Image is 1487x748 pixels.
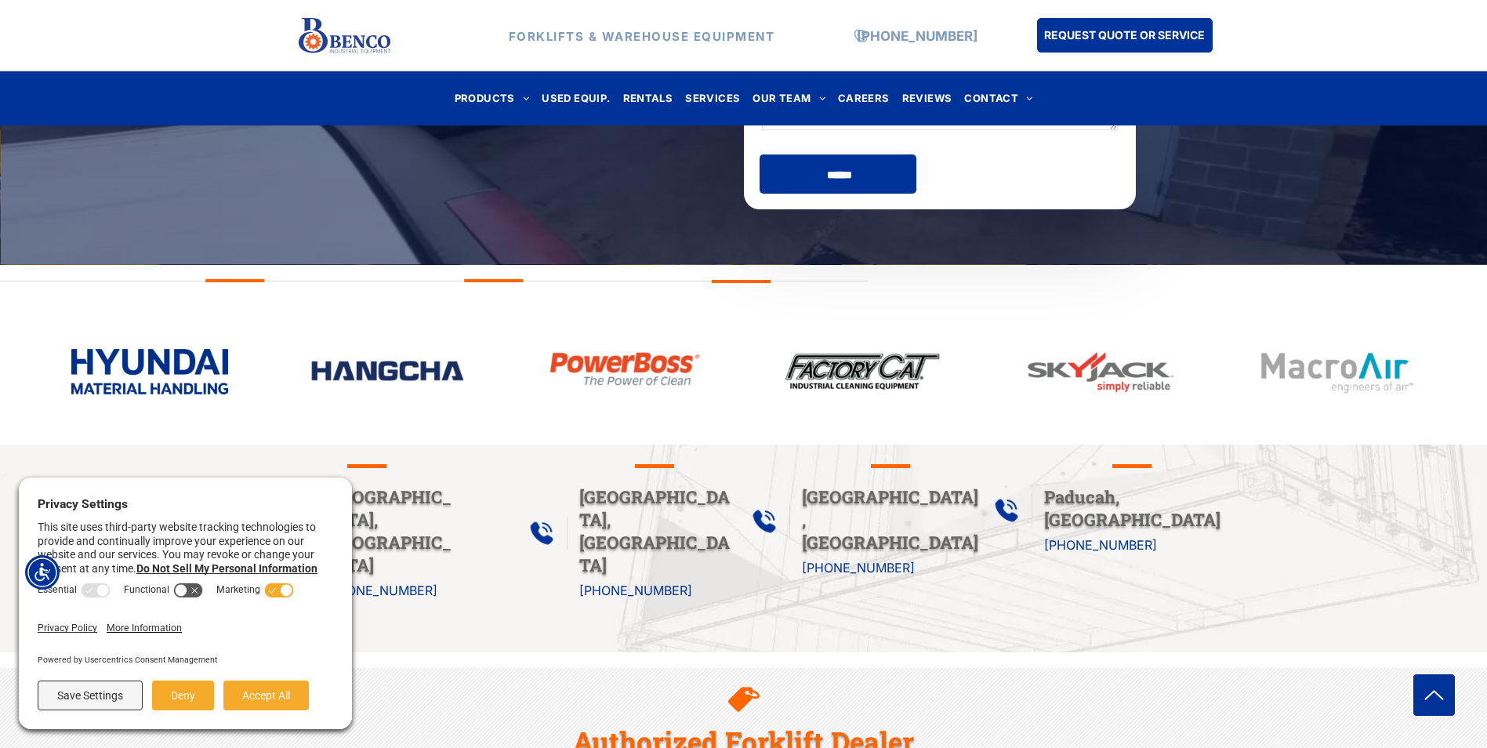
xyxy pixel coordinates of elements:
strong: FORKLIFTS & WAREHOUSE EQUIPMENT [509,28,775,43]
a: [PHONE_NUMBER] [1044,537,1157,553]
a: CAREERS [832,88,896,109]
a: CONTACT [958,88,1039,109]
img: bencoindustrial [71,349,228,394]
img: bencoindustrial [1021,347,1178,397]
a: REVIEWS [896,88,959,109]
span: [GEOGRAPHIC_DATA], [GEOGRAPHIC_DATA] [802,485,978,554]
img: bencoindustrial [1259,347,1416,398]
img: bencoindustrial [309,358,466,383]
a: RENTALS [617,88,680,109]
a: [PHONE_NUMBER] [325,583,437,598]
span: [GEOGRAPHIC_DATA], [GEOGRAPHIC_DATA] [579,485,730,576]
a: SERVICES [679,88,746,109]
img: bencoindustrial [546,347,703,391]
span: Paducah, [GEOGRAPHIC_DATA] [1044,485,1220,531]
div: Accessibility Menu [25,555,60,590]
span: REQUEST QUOTE OR SERVICE [1044,20,1205,49]
a: OUR TEAM [746,88,832,109]
a: [PHONE_NUMBER] [579,583,692,598]
a: [PHONE_NUMBER] [857,27,977,43]
a: USED EQUIP. [535,88,616,109]
a: REQUEST QUOTE OR SERVICE [1037,18,1213,53]
span: [GEOGRAPHIC_DATA], [GEOGRAPHIC_DATA] [325,485,452,576]
img: bencoindustrial [784,349,941,394]
a: PRODUCTS [448,88,536,109]
a: [PHONE_NUMBER] [802,560,915,576]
